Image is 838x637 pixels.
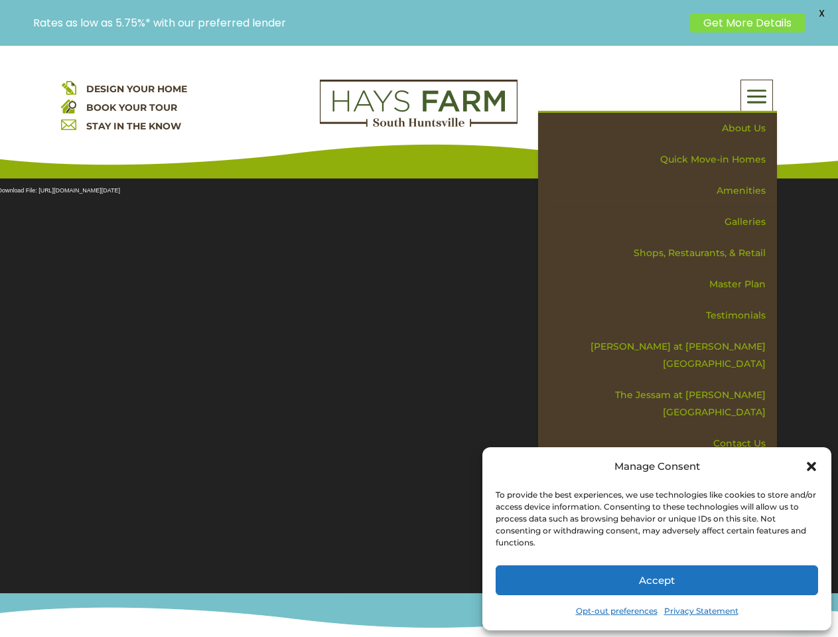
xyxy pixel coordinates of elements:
a: Opt-out preferences [576,602,658,620]
a: The Jessam at [PERSON_NAME][GEOGRAPHIC_DATA] [547,380,777,428]
a: Quick Move-in Homes [547,144,777,175]
a: hays farm homes huntsville development [320,118,518,130]
p: Rates as low as 5.75%* with our preferred lender [33,17,683,29]
div: Manage Consent [614,457,700,476]
button: Accept [496,565,818,595]
img: design your home [61,80,76,95]
a: Contact Us [547,428,777,459]
a: Shops, Restaurants, & Retail [547,238,777,269]
a: DESIGN YOUR HOME [86,83,187,95]
a: About Us [547,113,777,144]
a: Testimonials [547,300,777,331]
span: X [811,3,831,23]
a: STAY IN THE KNOW [86,120,181,132]
a: Master Plan [547,269,777,300]
a: Amenities [547,175,777,206]
div: To provide the best experiences, we use technologies like cookies to store and/or access device i... [496,489,817,549]
img: Logo [320,80,518,127]
a: [PERSON_NAME] at [PERSON_NAME][GEOGRAPHIC_DATA] [547,331,777,380]
img: book your home tour [61,98,76,113]
a: Galleries [547,206,777,238]
a: Privacy Statement [664,602,738,620]
a: Get More Details [690,13,805,33]
a: BOOK YOUR TOUR [86,102,177,113]
div: Close dialog [805,460,818,473]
